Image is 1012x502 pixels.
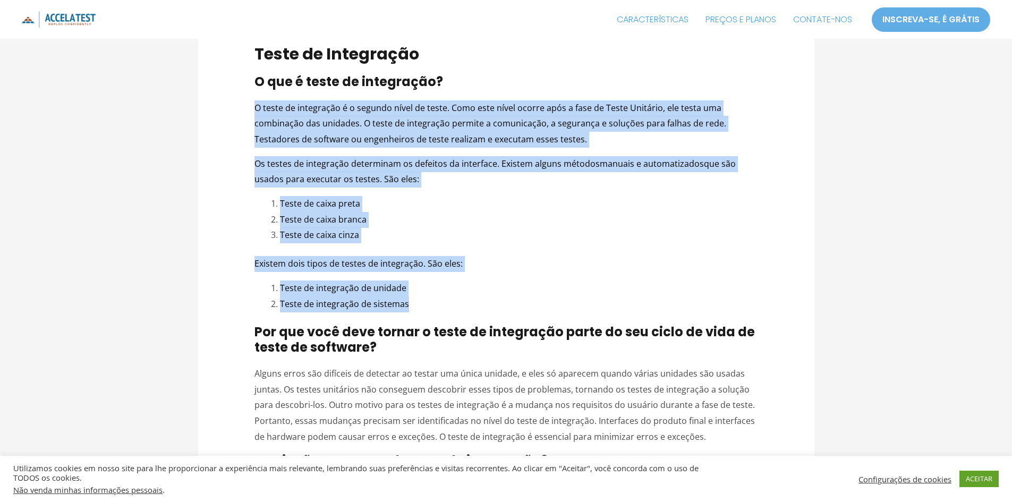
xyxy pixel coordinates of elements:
font: ACEITAR [966,474,992,483]
font: Os testes de integração determinam os defeitos da interface. Existem alguns métodos [254,158,600,169]
font: . [163,484,165,495]
a: CONTATE-NOS [785,6,861,33]
font: CONTATE-NOS [793,13,852,25]
font: INSCREVA-SE, É GRÁTIS [882,13,980,25]
font: Quais são as etapas do teste de integração? [254,452,548,469]
font: Não venda minhas informações pessoais [13,484,163,495]
font: Existem dois tipos de testes de integração. São eles: [254,258,463,269]
font: Teste de integração de unidade [280,282,406,294]
font: Utilizamos cookies em nosso site para lhe proporcionar a experiência mais relevante, lembrando su... [13,463,699,483]
font: Teste de caixa preta [280,198,360,209]
font: Alguns erros são difíceis de detectar ao testar uma única unidade, e eles só aparecem quando vári... [254,368,755,443]
font: CARACTERÍSTICAS [617,13,688,25]
a: ACEITAR [959,471,999,487]
font: Por que você deve tornar o teste de integração parte do seu ciclo de vida de teste de software? [254,323,755,356]
font: PREÇOS E PLANOS [705,13,776,25]
nav: Navegação do site [608,6,861,33]
font: O teste de integração é o segundo nível de teste. Como este nível ocorre após a fase de Teste Uni... [254,102,726,145]
font: Teste de caixa branca [280,214,367,225]
font: Teste de integração de sistemas [280,298,409,310]
img: ícone [21,11,96,28]
a: PREÇOS E PLANOS [697,6,785,33]
a: Configurações de cookies [858,474,951,484]
a: manuais e automatizados [600,158,704,169]
font: Teste de Integração [254,42,419,65]
a: CARACTERÍSTICAS [608,6,697,33]
a: INSCREVA-SE, É GRÁTIS [871,7,991,32]
font: O que é teste de integração? [254,73,443,90]
font: Teste de caixa cinza [280,229,359,241]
